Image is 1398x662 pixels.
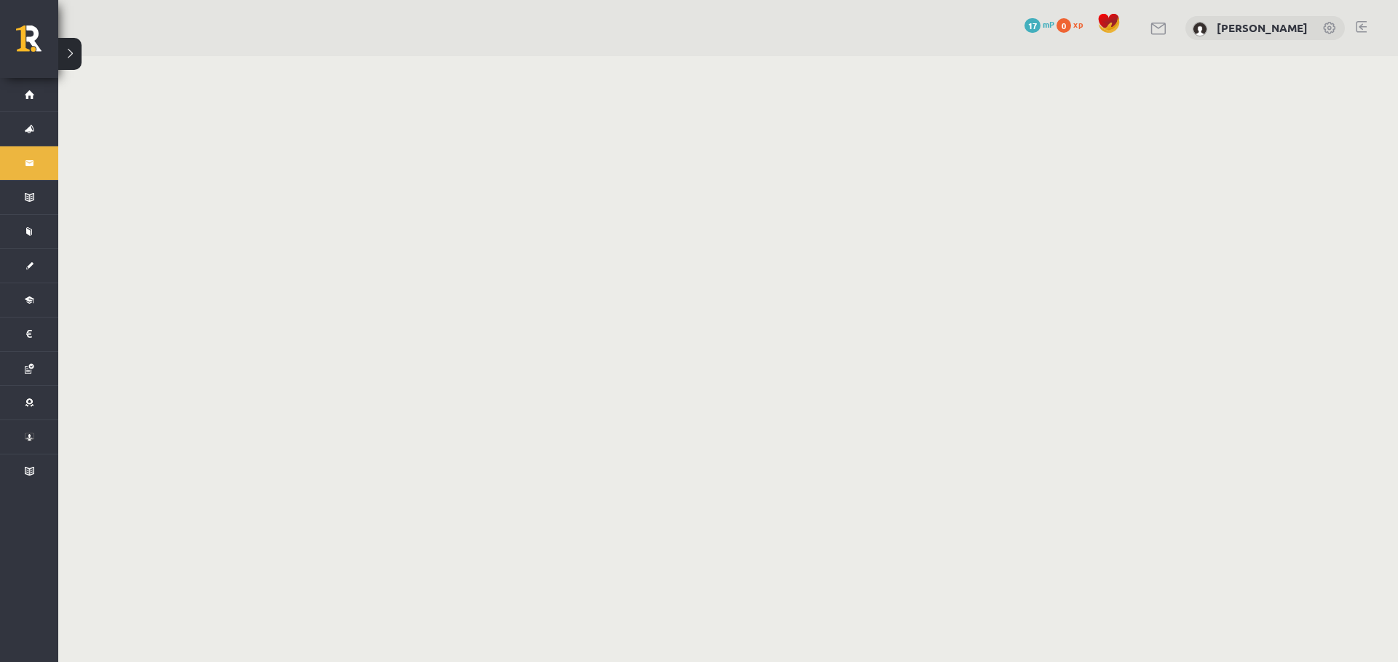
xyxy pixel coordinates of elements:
[16,25,58,62] a: Rīgas 1. Tālmācības vidusskola
[1024,18,1054,30] a: 17 mP
[1193,22,1207,36] img: Matīss Magone
[1057,18,1090,30] a: 0 xp
[1024,18,1040,33] span: 17
[1073,18,1083,30] span: xp
[1043,18,1054,30] span: mP
[1057,18,1071,33] span: 0
[1217,20,1308,35] a: [PERSON_NAME]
